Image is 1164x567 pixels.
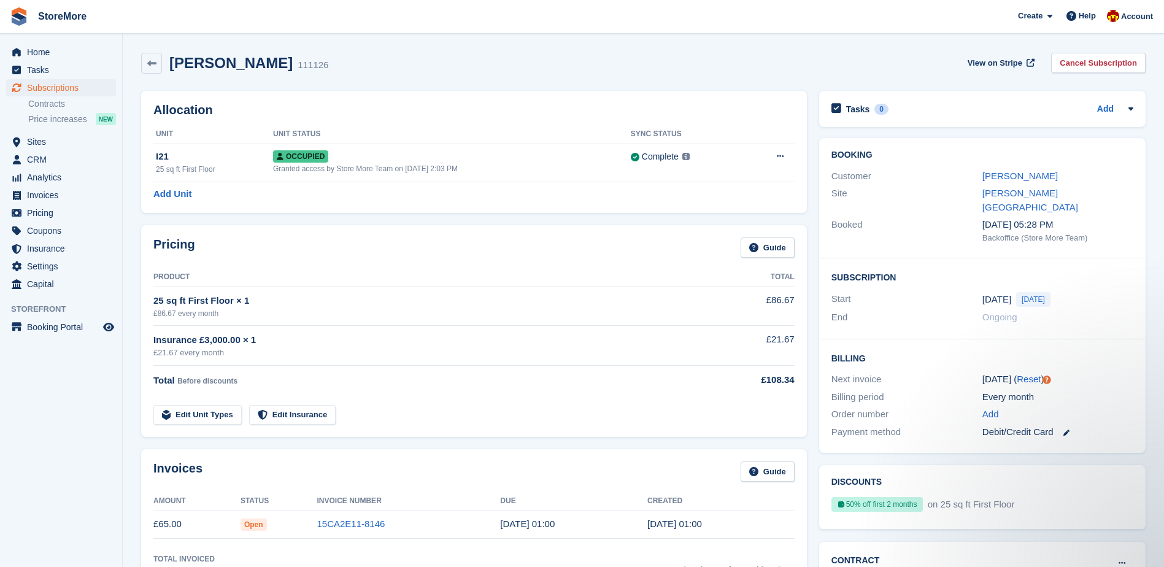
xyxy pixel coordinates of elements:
[27,133,101,150] span: Sites
[298,58,328,72] div: 111126
[153,103,795,117] h2: Allocation
[10,7,28,26] img: stora-icon-8386f47178a22dfd0bd8f6a31ec36ba5ce8667c1dd55bd0f319d3a0aa187defe.svg
[27,169,101,186] span: Analytics
[1107,10,1119,22] img: Store More Team
[982,425,1133,439] div: Debit/Credit Card
[831,150,1133,160] h2: Booking
[28,114,87,125] span: Price increases
[6,61,116,79] a: menu
[317,519,385,529] a: 15CA2E11-8146
[6,79,116,96] a: menu
[153,375,175,385] span: Total
[647,492,795,511] th: Created
[982,171,1058,181] a: [PERSON_NAME]
[273,125,631,144] th: Unit Status
[642,150,679,163] div: Complete
[27,318,101,336] span: Booking Portal
[273,150,328,163] span: Occupied
[27,204,101,222] span: Pricing
[741,461,795,482] a: Guide
[982,218,1133,232] div: [DATE] 05:28 PM
[6,222,116,239] a: menu
[28,112,116,126] a: Price increases NEW
[982,232,1133,244] div: Backoffice (Store More Team)
[1017,374,1041,384] a: Reset
[831,169,982,183] div: Customer
[682,153,690,160] img: icon-info-grey-7440780725fd019a000dd9b08b2336e03edf1995a4989e88bcd33f0948082b44.svg
[1016,292,1050,307] span: [DATE]
[6,258,116,275] a: menu
[96,113,116,125] div: NEW
[831,218,982,244] div: Booked
[846,104,870,115] h2: Tasks
[982,312,1017,322] span: Ongoing
[153,553,215,565] div: Total Invoiced
[6,318,116,336] a: menu
[27,61,101,79] span: Tasks
[831,477,1133,487] h2: Discounts
[6,240,116,257] a: menu
[153,405,242,425] a: Edit Unit Types
[153,187,191,201] a: Add Unit
[874,104,888,115] div: 0
[156,164,273,175] div: 25 sq ft First Floor
[1121,10,1153,23] span: Account
[982,293,1011,307] time: 2025-09-30 00:00:00 UTC
[273,163,631,174] div: Granted access by Store More Team on [DATE] 2:03 PM
[153,308,695,319] div: £86.67 every month
[153,237,195,258] h2: Pricing
[153,461,202,482] h2: Invoices
[968,57,1022,69] span: View on Stripe
[831,407,982,422] div: Order number
[831,310,982,325] div: End
[153,333,695,347] div: Insurance £3,000.00 × 1
[831,187,982,214] div: Site
[500,492,647,511] th: Due
[6,169,116,186] a: menu
[982,188,1078,212] a: [PERSON_NAME][GEOGRAPHIC_DATA]
[695,287,794,325] td: £86.67
[1097,102,1114,117] a: Add
[156,150,273,164] div: I21
[741,237,795,258] a: Guide
[241,519,267,531] span: Open
[925,499,1015,509] span: on 25 sq ft First Floor
[153,294,695,308] div: 25 sq ft First Floor × 1
[27,79,101,96] span: Subscriptions
[831,292,982,307] div: Start
[1041,374,1052,385] div: Tooltip anchor
[27,44,101,61] span: Home
[153,125,273,144] th: Unit
[1051,53,1146,73] a: Cancel Subscription
[695,373,794,387] div: £108.34
[6,133,116,150] a: menu
[27,276,101,293] span: Capital
[1018,10,1043,22] span: Create
[982,372,1133,387] div: [DATE] ( )
[317,492,500,511] th: Invoice Number
[831,554,880,567] h2: Contract
[27,222,101,239] span: Coupons
[6,151,116,168] a: menu
[982,390,1133,404] div: Every month
[631,125,745,144] th: Sync Status
[831,372,982,387] div: Next invoice
[831,271,1133,283] h2: Subscription
[695,326,794,366] td: £21.67
[241,492,317,511] th: Status
[27,258,101,275] span: Settings
[27,240,101,257] span: Insurance
[101,320,116,334] a: Preview store
[27,187,101,204] span: Invoices
[6,204,116,222] a: menu
[6,44,116,61] a: menu
[153,511,241,538] td: £65.00
[6,187,116,204] a: menu
[28,98,116,110] a: Contracts
[33,6,91,26] a: StoreMore
[963,53,1037,73] a: View on Stripe
[27,151,101,168] span: CRM
[153,347,695,359] div: £21.67 every month
[831,497,923,512] div: 50% off first 2 months
[982,407,999,422] a: Add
